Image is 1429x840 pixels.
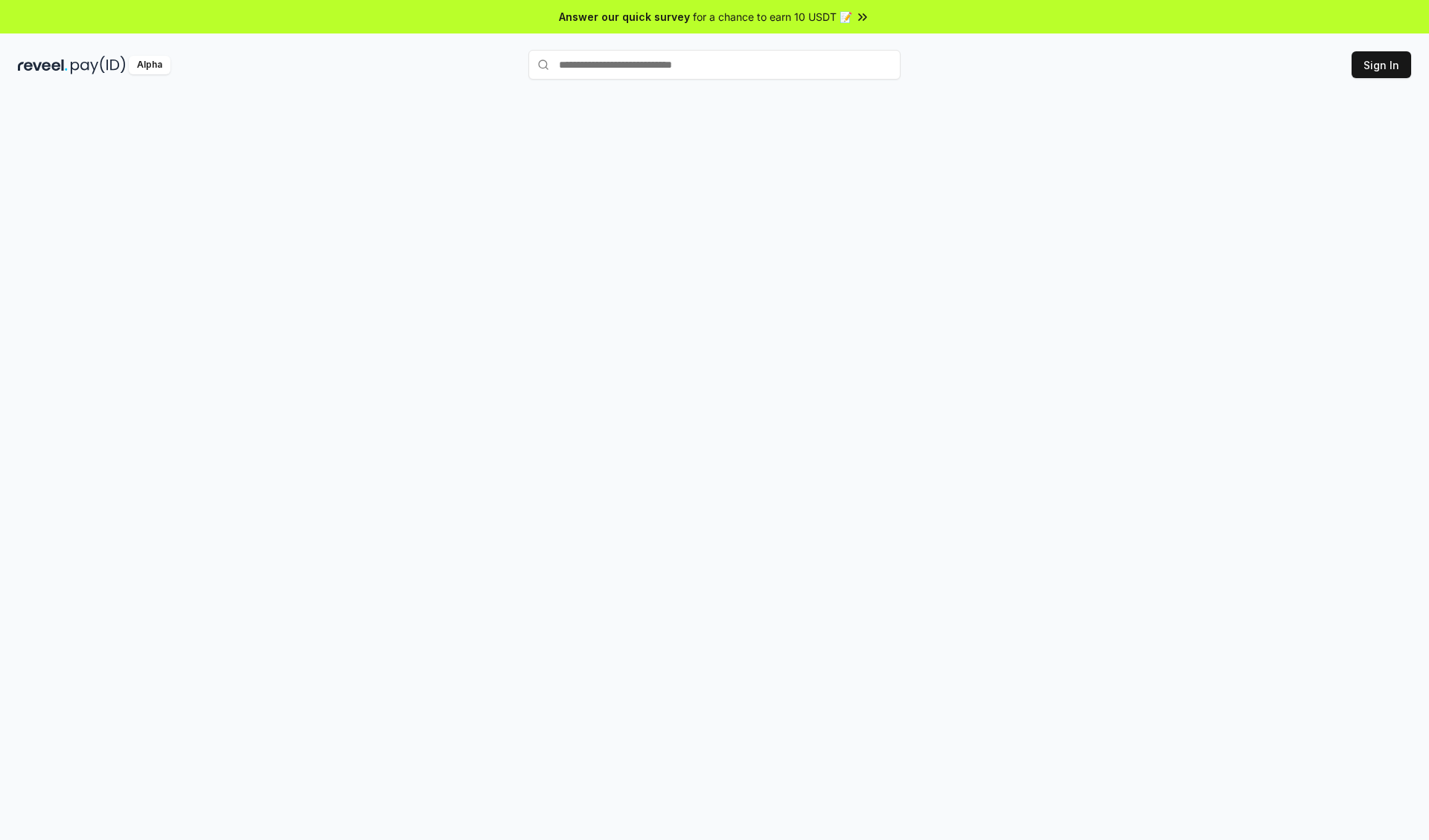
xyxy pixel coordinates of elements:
span: Answer our quick survey [559,9,690,25]
button: Sign In [1352,51,1411,78]
img: pay_id [71,56,126,74]
div: Alpha [129,56,170,74]
span: for a chance to earn 10 USDT 📝 [693,9,852,25]
img: reveel_dark [18,56,68,74]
